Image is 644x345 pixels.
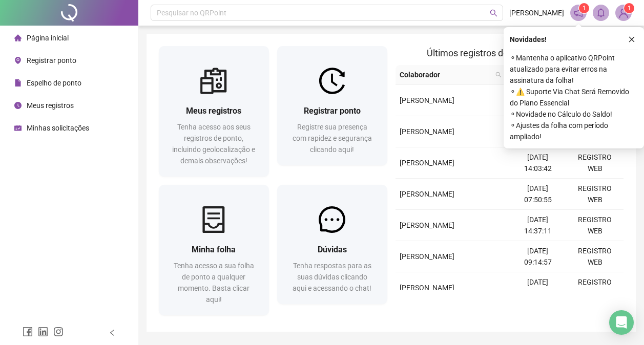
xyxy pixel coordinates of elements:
[567,241,624,272] td: REGISTRO WEB
[14,57,22,64] span: environment
[318,245,347,254] span: Dúvidas
[628,5,631,12] span: 1
[109,329,116,336] span: left
[493,67,504,82] span: search
[490,9,497,17] span: search
[567,179,624,210] td: REGISTRO WEB
[27,124,89,132] span: Minhas solicitações
[293,262,371,292] span: Tenha respostas para as suas dúvidas clicando aqui e acessando o chat!
[400,284,454,292] span: [PERSON_NAME]
[53,327,64,337] span: instagram
[400,69,491,80] span: Colaborador
[186,106,241,116] span: Meus registros
[400,221,454,229] span: [PERSON_NAME]
[510,34,547,45] span: Novidades !
[567,147,624,179] td: REGISTRO WEB
[628,36,635,43] span: close
[510,120,638,142] span: ⚬ Ajustes da folha com período ampliado!
[14,34,22,41] span: home
[509,272,566,304] td: [DATE] 14:00:45
[192,245,236,254] span: Minha folha
[27,34,69,42] span: Página inicial
[509,7,564,18] span: [PERSON_NAME]
[567,272,624,304] td: REGISTRO WEB
[495,72,502,78] span: search
[509,210,566,241] td: [DATE] 14:37:11
[609,310,634,335] div: Open Intercom Messenger
[509,147,566,179] td: [DATE] 14:03:42
[579,3,589,13] sup: 1
[38,327,48,337] span: linkedin
[509,241,566,272] td: [DATE] 09:14:57
[596,8,606,17] span: bell
[400,159,454,167] span: [PERSON_NAME]
[400,96,454,104] span: [PERSON_NAME]
[510,52,638,86] span: ⚬ Mantenha o aplicativo QRPoint atualizado para evitar erros na assinatura da folha!
[172,123,255,165] span: Tenha acesso aos seus registros de ponto, incluindo geolocalização e demais observações!
[14,102,22,109] span: clock-circle
[27,101,74,110] span: Meus registros
[400,252,454,261] span: [PERSON_NAME]
[304,106,361,116] span: Registrar ponto
[293,123,372,154] span: Registre sua presença com rapidez e segurança clicando aqui!
[427,48,592,58] span: Últimos registros de ponto sincronizados
[277,185,387,304] a: DúvidasTenha respostas para as suas dúvidas clicando aqui e acessando o chat!
[27,56,76,64] span: Registrar ponto
[400,190,454,198] span: [PERSON_NAME]
[624,3,634,13] sup: Atualize o seu contato no menu Meus Dados
[509,179,566,210] td: [DATE] 07:50:55
[277,46,387,165] a: Registrar pontoRegistre sua presença com rapidez e segurança clicando aqui!
[23,327,33,337] span: facebook
[159,185,269,315] a: Minha folhaTenha acesso a sua folha de ponto a qualquer momento. Basta clicar aqui!
[567,210,624,241] td: REGISTRO WEB
[616,5,631,20] img: 90160
[14,124,22,132] span: schedule
[174,262,254,304] span: Tenha acesso a sua folha de ponto a qualquer momento. Basta clicar aqui!
[583,5,586,12] span: 1
[27,79,81,87] span: Espelho de ponto
[510,86,638,109] span: ⚬ ⚠️ Suporte Via Chat Será Removido do Plano Essencial
[510,109,638,120] span: ⚬ Novidade no Cálculo do Saldo!
[159,46,269,177] a: Meus registrosTenha acesso aos seus registros de ponto, incluindo geolocalização e demais observa...
[14,79,22,87] span: file
[574,8,583,17] span: notification
[400,127,454,136] span: [PERSON_NAME]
